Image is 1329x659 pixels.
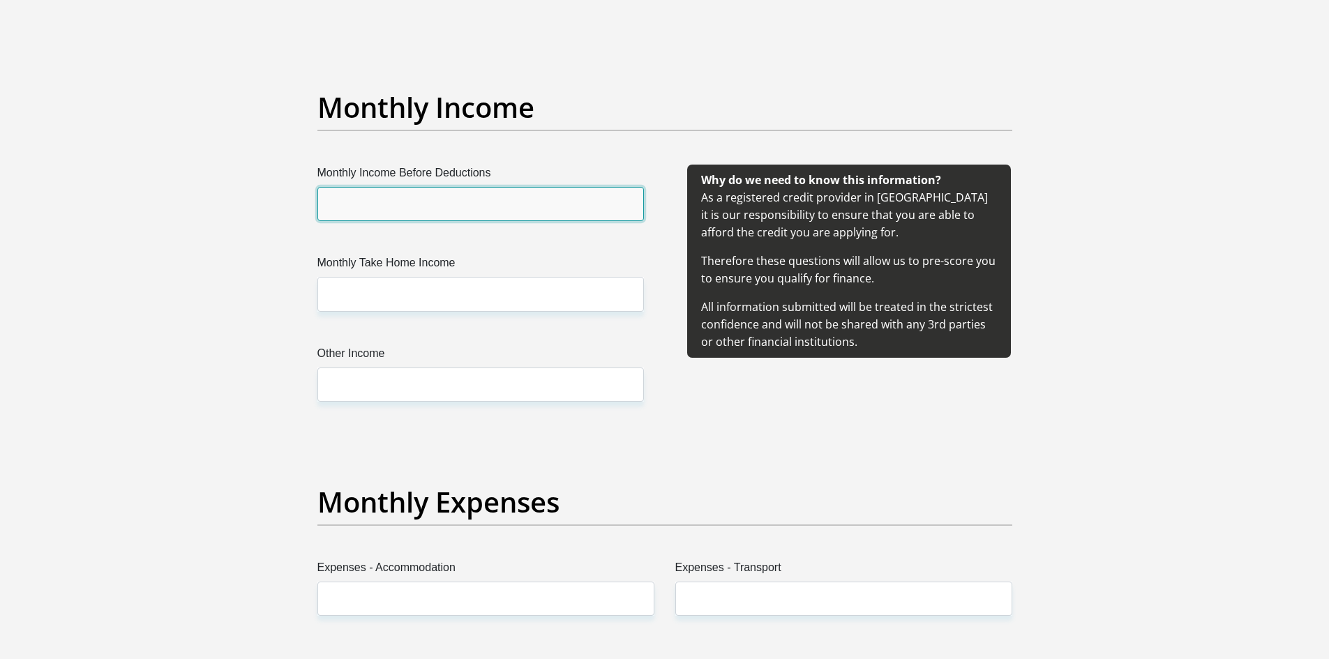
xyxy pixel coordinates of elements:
input: Other Income [317,368,644,402]
input: Expenses - Transport [675,582,1012,616]
input: Expenses - Accommodation [317,582,654,616]
label: Expenses - Transport [675,559,1012,582]
h2: Monthly Income [317,91,1012,124]
label: Expenses - Accommodation [317,559,654,582]
b: Why do we need to know this information? [701,172,941,188]
h2: Monthly Expenses [317,485,1012,519]
span: As a registered credit provider in [GEOGRAPHIC_DATA] it is our responsibility to ensure that you ... [701,172,996,349]
input: Monthly Take Home Income [317,277,644,311]
label: Monthly Take Home Income [317,255,644,277]
input: Monthly Income Before Deductions [317,187,644,221]
label: Monthly Income Before Deductions [317,165,644,187]
label: Other Income [317,345,644,368]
